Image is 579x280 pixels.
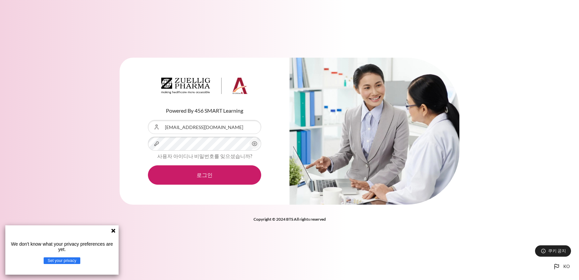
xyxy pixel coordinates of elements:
[535,245,571,257] button: 쿠키 공지
[563,263,570,270] span: ko
[550,260,572,273] button: Languages
[548,248,566,254] span: 쿠키 공지
[148,165,261,185] button: 로그인
[161,78,248,97] a: Architeck
[254,217,326,222] strong: Copyright © 2024 BTS All rights reserved
[148,120,261,134] input: 사용자 아이디
[44,257,80,264] button: Set your privacy
[157,153,252,159] a: 사용자 아이디나 비밀번호를 잊으셨습니까?
[8,241,116,252] p: We don't know what your privacy preferences are yet.
[161,78,248,94] img: Architeck
[148,107,261,115] p: Powered By 456 SMART Learning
